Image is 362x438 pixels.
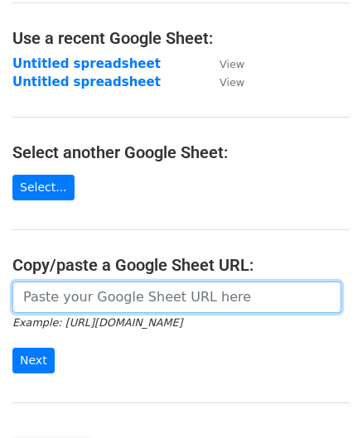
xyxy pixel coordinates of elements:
h4: Copy/paste a Google Sheet URL: [12,255,350,275]
small: View [220,76,244,89]
iframe: Chat Widget [279,359,362,438]
a: Untitled spreadsheet [12,56,161,71]
input: Next [12,348,55,373]
input: Paste your Google Sheet URL here [12,282,341,313]
h4: Select another Google Sheet: [12,142,350,162]
small: Example: [URL][DOMAIN_NAME] [12,316,182,329]
a: View [203,56,244,71]
a: View [203,75,244,89]
a: Untitled spreadsheet [12,75,161,89]
h4: Use a recent Google Sheet: [12,28,350,48]
small: View [220,58,244,70]
a: Select... [12,175,75,200]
